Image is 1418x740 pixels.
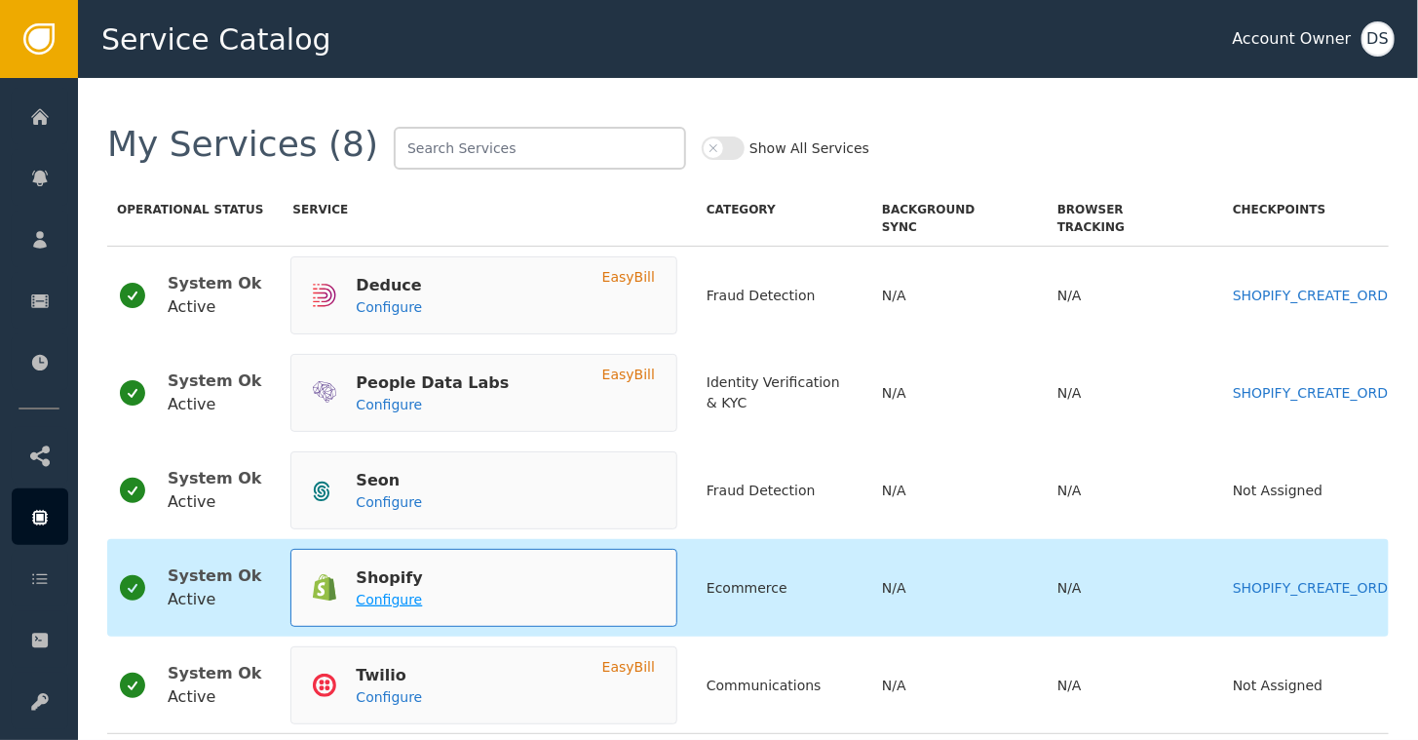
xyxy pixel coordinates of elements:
div: System Ok [168,467,261,490]
span: Configure [356,299,422,315]
a: Configure [356,297,422,318]
span: Background [882,201,1023,218]
div: Active [168,295,261,319]
span: Configure [356,397,422,412]
div: Seon [356,469,422,492]
span: Configure [356,494,422,510]
div: System Ok [168,565,261,588]
div: Fraud Detection [707,286,853,306]
div: N/A [1057,578,1204,599]
a: SHOPIFY_CREATE_ORDER [1233,286,1379,306]
div: System Ok [168,662,261,685]
div: Tracking [1057,170,1204,236]
div: Twilio [356,664,422,687]
div: Checkpoints [1233,170,1379,236]
div: Status [117,170,292,236]
a: Configure [356,687,422,708]
div: N/A [882,676,1028,696]
input: Search Services [394,127,686,170]
div: EasyBill [602,365,655,385]
span: Operational [117,201,210,236]
div: N/A [882,578,1028,599]
div: My Services (8) [107,127,378,170]
div: System Ok [168,272,261,295]
a: SHOPIFY_CREATE_ORDER [1233,578,1379,599]
div: Ecommerce [707,578,853,599]
div: Deduce [356,274,422,297]
div: N/A [882,481,1028,501]
div: Sync [882,170,1028,236]
a: Configure [356,590,422,610]
div: N/A [1057,286,1204,306]
div: EasyBill [602,657,655,678]
div: N/A [1057,481,1204,501]
a: SHOPIFY_CREATE_ORDER [1233,383,1379,404]
div: System Ok [168,370,261,393]
span: Service Catalog [101,18,331,61]
span: Configure [356,689,422,705]
div: Active [168,685,261,709]
div: Active [168,490,261,514]
label: Show All Services [749,138,869,159]
div: Active [168,393,261,416]
div: Identity Verification & KYC [707,372,853,413]
div: Active [168,588,261,611]
div: Service [292,170,677,236]
div: Category [707,170,853,236]
div: N/A [1057,383,1204,404]
button: DS [1361,21,1395,57]
div: People Data Labs [356,371,509,395]
span: Browser [1057,201,1199,218]
div: Fraud Detection [707,481,853,501]
a: Configure [356,492,422,513]
div: Account Owner [1233,27,1352,51]
div: Not Assigned [1233,676,1379,696]
div: Communications [707,676,853,696]
div: Not Assigned [1233,481,1379,501]
a: Configure [356,395,422,415]
span: Configure [356,592,422,607]
div: EasyBill [602,267,655,288]
div: N/A [1057,676,1204,696]
div: N/A [882,383,1028,404]
div: N/A [882,286,1028,306]
div: Shopify [356,566,422,590]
